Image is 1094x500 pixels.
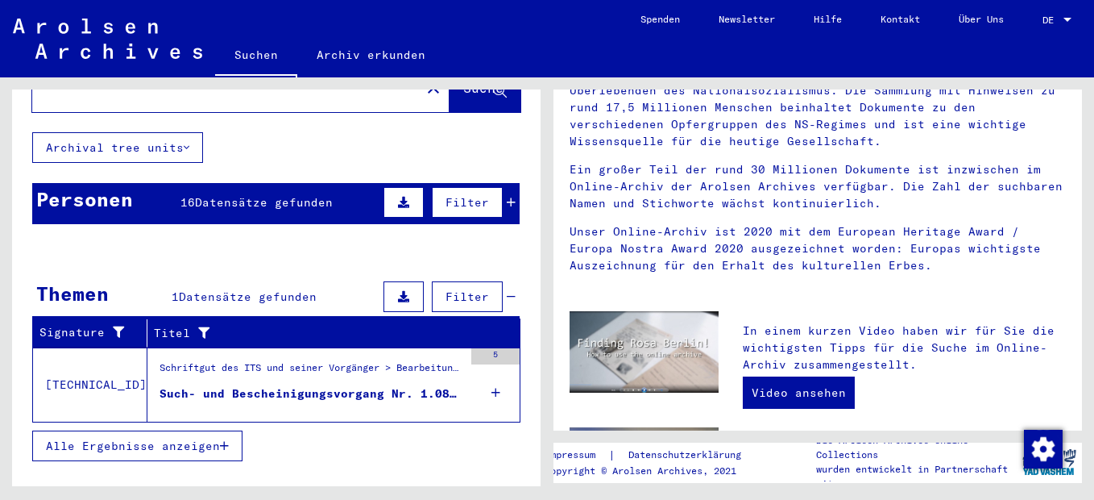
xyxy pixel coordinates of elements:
[32,431,242,461] button: Alle Ergebnisse anzeigen
[1042,15,1060,26] span: DE
[743,377,855,409] a: Video ansehen
[445,195,489,210] span: Filter
[36,185,133,214] div: Personen
[39,324,126,341] div: Signature
[432,281,503,312] button: Filter
[432,187,503,218] button: Filter
[545,447,760,464] div: |
[154,320,500,346] div: Titel
[615,447,760,464] a: Datenschutzerklärung
[297,35,445,74] a: Archiv erkunden
[545,464,760,478] p: Copyright © Arolsen Archives, 2021
[570,311,719,393] img: video.jpg
[32,132,203,163] button: Archival tree units
[160,360,463,383] div: Schriftgut des ITS und seiner Vorgänger > Bearbeitung von Anfragen > Fallbezogene [MEDICAL_DATA] ...
[1023,429,1062,468] div: Zustimmung ändern
[215,35,297,77] a: Suchen
[1024,430,1063,469] img: Zustimmung ändern
[570,161,1066,212] p: Ein großer Teil der rund 30 Millionen Dokumente ist inzwischen im Online-Archiv der Arolsen Archi...
[816,462,1016,491] p: wurden entwickelt in Partnerschaft mit
[195,195,333,210] span: Datensätze gefunden
[1019,442,1079,482] img: yv_logo.png
[46,439,220,453] span: Alle Ergebnisse anzeigen
[180,195,195,210] span: 16
[816,433,1016,462] p: Die Arolsen Archives Online-Collections
[570,48,1066,150] p: Die Arolsen Archives sind ein internationales Zentrum über NS-Verfolgung mit dem weltweit umfasse...
[160,385,463,402] div: Such- und Bescheinigungsvorgang Nr. 1.086.624 für [PERSON_NAME] geboren [DEMOGRAPHIC_DATA]
[570,223,1066,274] p: Unser Online-Archiv ist 2020 mit dem European Heritage Award / Europa Nostra Award 2020 ausgezeic...
[154,325,480,342] div: Titel
[743,323,1066,373] p: In einem kurzen Video haben wir für Sie die wichtigsten Tipps für die Suche im Online-Archiv zusa...
[13,19,202,59] img: Arolsen_neg.svg
[445,290,489,304] span: Filter
[545,447,608,464] a: Impressum
[39,320,147,346] div: Signature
